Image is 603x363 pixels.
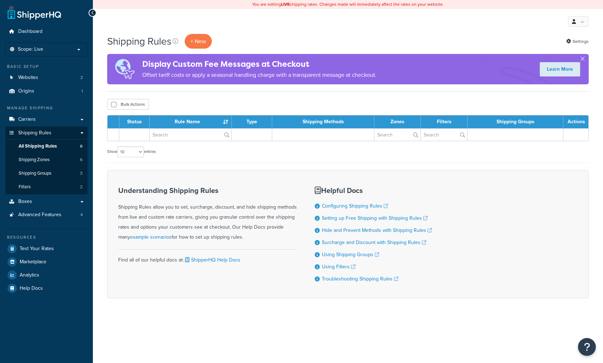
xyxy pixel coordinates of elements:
p: + New [185,34,212,49]
div: Manage Shipping [5,105,88,111]
li: Shipping Groups [5,167,88,180]
h1: Shipping Rules [107,34,171,48]
li: Websites [5,71,88,84]
img: duties-banner-06bc72dcb5fe05cb3f9472aba00be2ae8eb53ab6f0d8bb03d382ba314ac3c341.png [107,54,142,84]
span: Boxes [18,199,32,205]
span: Test Your Rates [20,246,54,252]
a: Analytics [5,269,88,282]
input: Search [421,129,467,141]
a: Learn More [540,62,580,76]
h3: Helpful Docs [315,187,432,194]
a: Advanced Features 4 [5,208,88,222]
a: Using Shipping Groups [322,251,379,258]
th: Shipping Methods [272,115,375,128]
label: Show entries [107,146,156,157]
th: Shipping Groups [468,115,563,128]
span: 6 [80,157,83,163]
th: Zones [374,115,421,128]
a: Carriers [5,113,88,126]
li: Advanced Features [5,208,88,222]
a: Settings [566,36,589,46]
span: 4 [80,212,83,218]
span: 2 [80,184,83,190]
a: Setting up Free Shipping with Shipping Rules [322,214,428,222]
a: Filters 2 [5,180,88,194]
input: Search [374,129,420,141]
a: Using Filters [322,263,355,270]
input: Search [150,129,231,141]
th: Rule Name [150,115,232,128]
a: Origins 1 [5,85,88,98]
a: Test Your Rates [5,242,88,255]
button: Open Resource Center [578,338,596,356]
span: Shipping Groups [19,170,51,176]
th: Type [232,115,272,128]
span: Filters [19,184,31,190]
a: Configuring Shipping Rules [322,202,388,210]
select: Showentries [117,146,144,157]
h4: Display Custom Fee Messages at Checkout [142,58,377,70]
div: Find all of our helpful docs at: [118,249,297,265]
a: Surcharge and Discount with Shipping Rules [322,239,426,246]
a: Dashboard [5,25,88,38]
div: Basic Setup [5,64,88,70]
th: Filters [421,115,468,128]
a: Shipping Rules [5,126,88,140]
h3: Understanding Shipping Rules [118,187,297,194]
li: Filters [5,180,88,194]
a: example scenarios [130,233,171,241]
span: All Shipping Rules [19,143,57,149]
li: Shipping Zones [5,153,88,166]
span: Carriers [18,116,36,123]
a: All Shipping Rules 6 [5,140,88,153]
span: Origins [18,88,34,94]
a: Marketplace [5,255,88,268]
span: Shipping Rules [18,130,51,136]
li: Shipping Rules [5,126,88,194]
span: 2 [80,75,83,81]
b: LIVE [281,1,290,8]
span: Shipping Zones [19,157,50,163]
th: Status [119,115,150,128]
span: Advanced Features [18,212,61,218]
span: Websites [18,75,38,81]
span: Help Docs [20,285,43,292]
button: Bulk Actions [107,99,149,110]
a: Boxes [5,195,88,208]
span: 1 [81,88,83,94]
a: Websites 2 [5,71,88,84]
a: Help Docs [5,282,88,295]
a: Shipping Zones 6 [5,153,88,166]
a: Shipping Groups 3 [5,167,88,180]
li: All Shipping Rules [5,140,88,153]
span: Dashboard [18,29,43,35]
span: Analytics [20,272,39,278]
th: Actions [563,115,588,128]
a: ShipperHQ Help Docs [184,256,240,264]
a: Troubleshooting Shipping Rules [322,275,398,283]
div: Resources [5,234,88,240]
span: Marketplace [20,259,46,265]
span: 3 [80,170,83,176]
li: Origins [5,85,88,98]
p: Offset tariff costs or apply a seasonal handling charge with a transparent message at checkout. [142,70,377,80]
span: 6 [80,143,83,149]
div: Shipping Rules allow you to set, surcharge, discount, and hide shipping methods from live and cus... [118,187,297,242]
a: ShipperHQ Home [8,5,61,20]
span: Scope: Live [18,46,43,53]
a: Hide and Prevent Methods with Shipping Rules [322,227,432,234]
